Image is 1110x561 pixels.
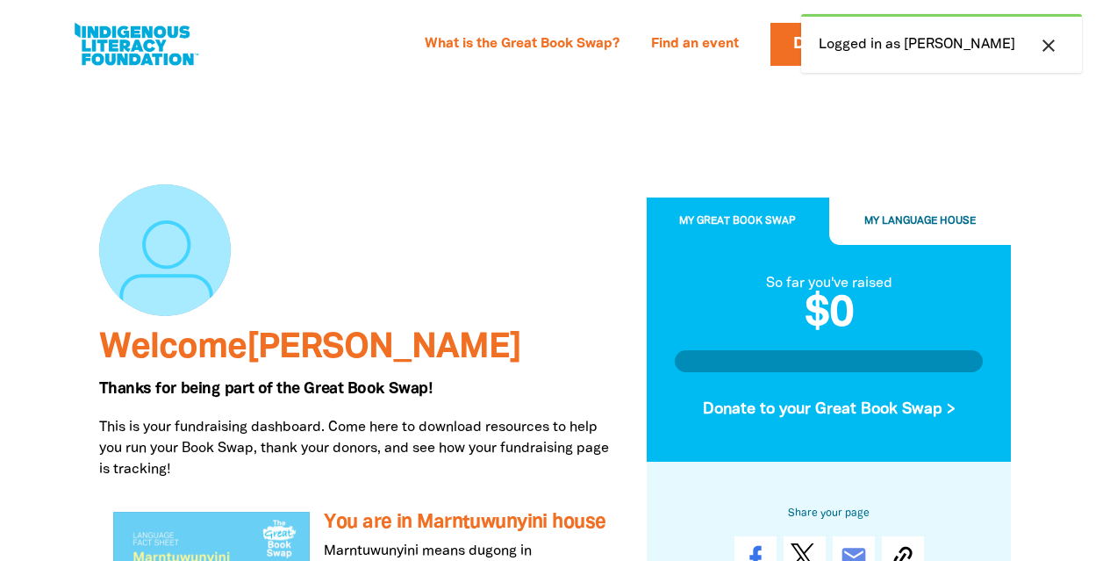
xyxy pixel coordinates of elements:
span: My Language House [864,217,976,227]
button: Donate to your Great Book Swap > [675,386,984,434]
div: Logged in as [PERSON_NAME] [801,14,1082,73]
span: Welcome [PERSON_NAME] [99,332,521,364]
h2: $0 [675,294,984,336]
div: So far you've raised [675,273,984,294]
p: This is your fundraising dashboard. Come here to download resources to help you run your Book Swa... [99,417,620,480]
a: Find an event [641,31,749,59]
i: close [1038,35,1059,56]
button: close [1033,34,1064,57]
h3: You are in Marntuwunyini house [324,512,605,534]
a: Donate [770,23,881,66]
h6: Share your page [675,504,984,523]
button: My Language House [829,198,1012,246]
span: My Great Book Swap [679,217,796,227]
a: What is the Great Book Swap? [414,31,630,59]
button: My Great Book Swap [647,198,829,246]
span: Thanks for being part of the Great Book Swap! [99,382,433,396]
